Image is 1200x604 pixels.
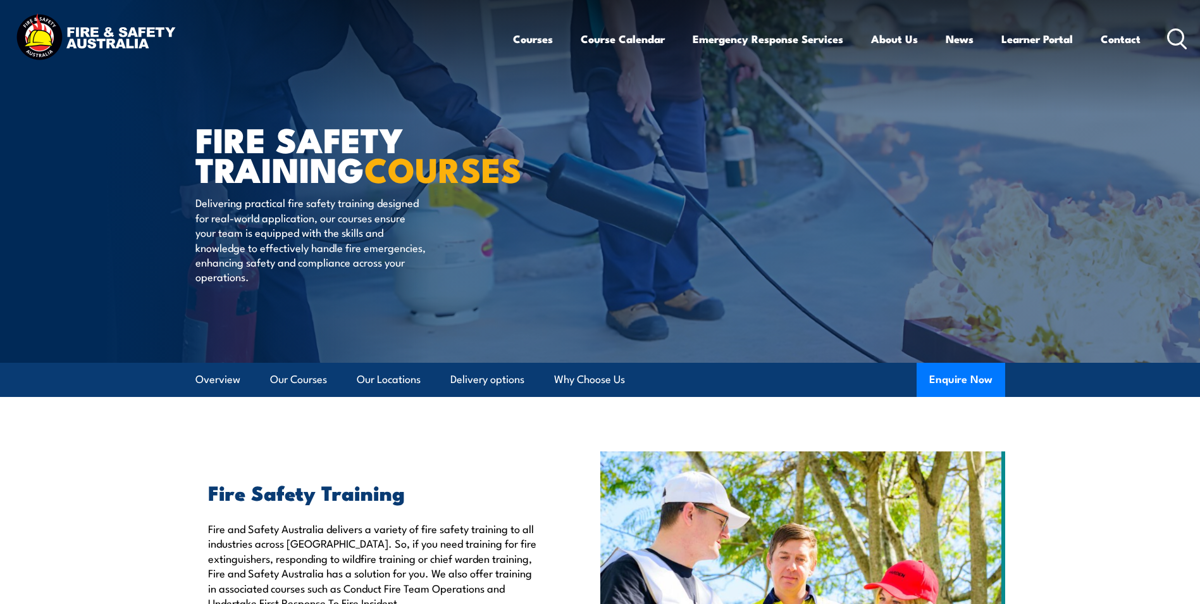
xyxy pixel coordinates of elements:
a: Why Choose Us [554,363,625,396]
a: Course Calendar [581,22,665,56]
a: Our Courses [270,363,327,396]
a: Learner Portal [1001,22,1073,56]
a: Contact [1101,22,1141,56]
a: Courses [513,22,553,56]
h1: FIRE SAFETY TRAINING [195,124,508,183]
a: Overview [195,363,240,396]
strong: COURSES [364,142,522,194]
a: Our Locations [357,363,421,396]
a: Emergency Response Services [693,22,843,56]
a: Delivery options [450,363,524,396]
p: Delivering practical fire safety training designed for real-world application, our courses ensure... [195,195,426,284]
h2: Fire Safety Training [208,483,542,501]
a: About Us [871,22,918,56]
a: News [946,22,974,56]
button: Enquire Now [917,363,1005,397]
